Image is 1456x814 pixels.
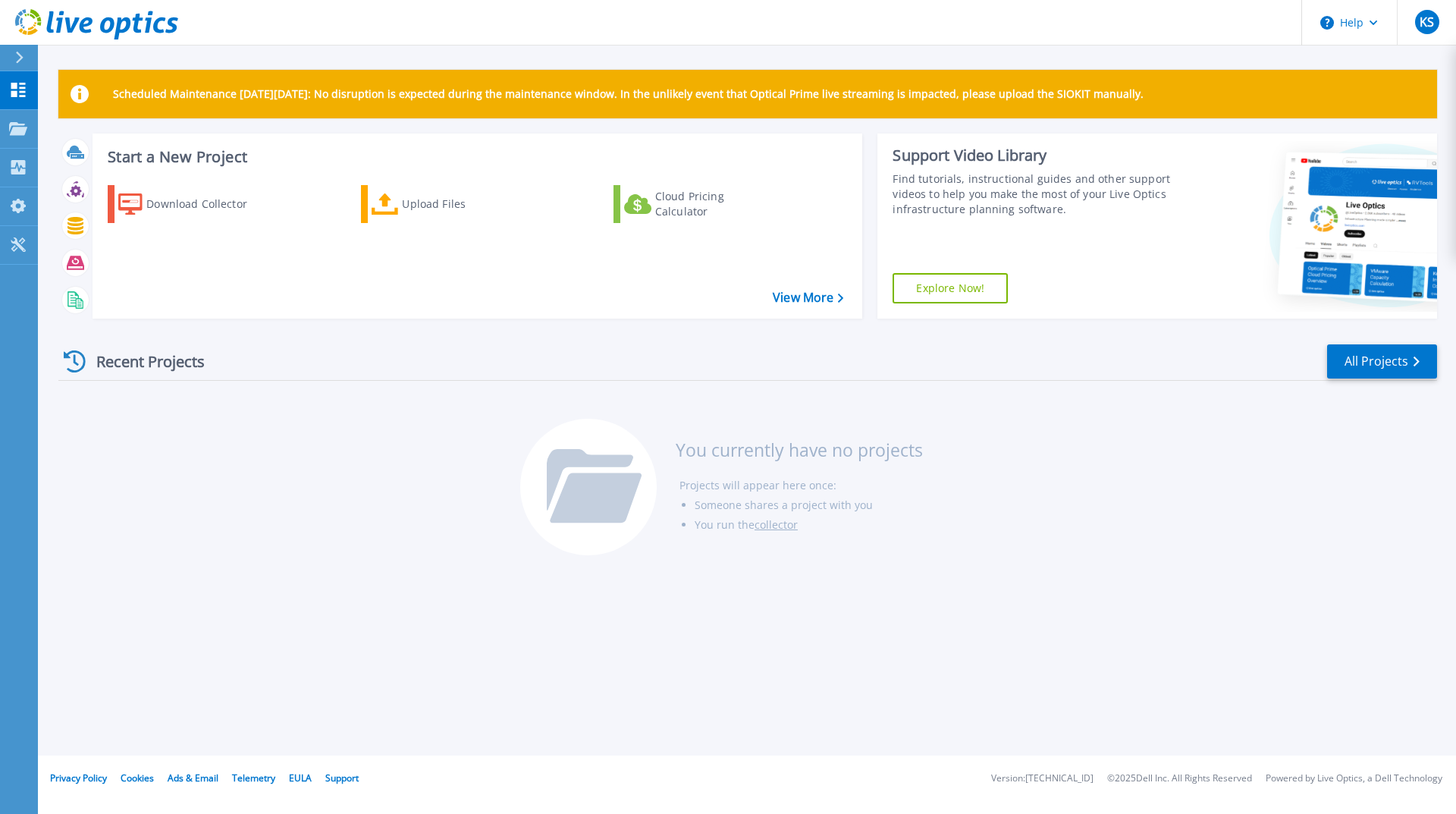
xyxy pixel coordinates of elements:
a: collector [755,517,798,532]
a: Cookies [121,772,154,784]
a: Ads & Email [168,772,218,784]
div: Download Collector [146,189,268,219]
a: View More [773,291,843,305]
div: Find tutorials, instructional guides and other support videos to help you make the most of your L... [893,171,1178,217]
li: Projects will appear here once: [679,476,923,495]
a: Telemetry [232,772,275,784]
h3: You currently have no projects [676,442,923,458]
a: Privacy Policy [50,772,107,784]
a: Upload Files [361,185,530,223]
a: Explore Now! [893,273,1008,303]
h3: Start a New Project [108,149,843,165]
p: Scheduled Maintenance [DATE][DATE]: No disruption is expected during the maintenance window. In t... [113,88,1144,100]
li: You run the [695,515,923,535]
a: Support [325,772,359,784]
div: Recent Projects [58,343,225,380]
div: Upload Files [402,189,523,219]
a: Download Collector [108,185,277,223]
a: EULA [289,772,312,784]
li: © 2025 Dell Inc. All Rights Reserved [1107,774,1252,784]
li: Powered by Live Optics, a Dell Technology [1266,774,1442,784]
a: All Projects [1327,344,1437,379]
li: Version: [TECHNICAL_ID] [991,774,1094,784]
div: Support Video Library [893,146,1178,165]
div: Cloud Pricing Calculator [655,189,777,219]
span: KS [1420,16,1434,28]
a: Cloud Pricing Calculator [613,185,783,223]
li: Someone shares a project with you [695,495,923,515]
